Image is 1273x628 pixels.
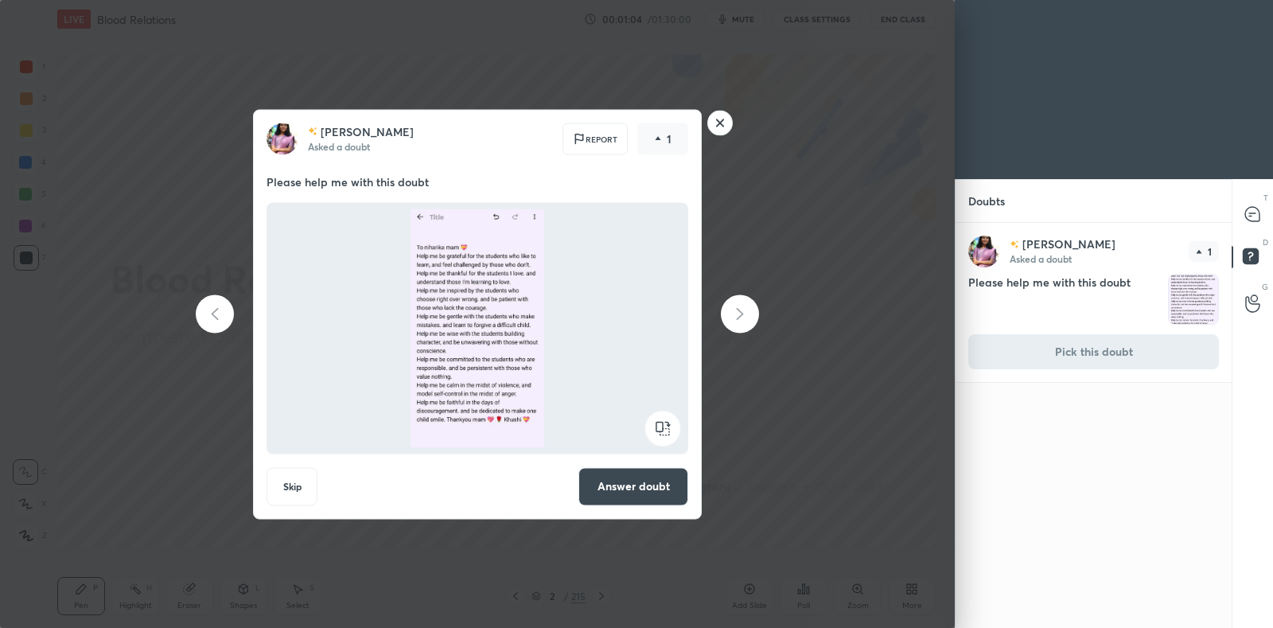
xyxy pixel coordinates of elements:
[1022,238,1115,251] p: [PERSON_NAME]
[1262,281,1268,293] p: G
[1208,247,1212,256] p: 1
[968,236,1000,267] img: 8cb31555f5254ef9b50f04ee8f9e6784.jpg
[1169,275,1218,324] img: 17597288177LUEMN.JPEG
[1010,252,1072,265] p: Asked a doubt
[267,123,298,154] img: 8cb31555f5254ef9b50f04ee8f9e6784.jpg
[968,274,1162,325] h4: Please help me with this doubt
[667,131,672,146] p: 1
[308,127,317,136] img: no-rating-badge.077c3623.svg
[267,467,317,505] button: Skip
[563,123,628,154] div: Report
[956,180,1018,222] p: Doubts
[321,125,414,138] p: [PERSON_NAME]
[1263,236,1268,248] p: D
[267,174,688,189] p: Please help me with this doubt
[308,139,370,152] p: Asked a doubt
[1263,192,1268,204] p: T
[956,223,1232,628] div: grid
[286,209,669,447] img: 17597288177LUEMN.JPEG
[578,467,688,505] button: Answer doubt
[1010,240,1019,249] img: no-rating-badge.077c3623.svg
